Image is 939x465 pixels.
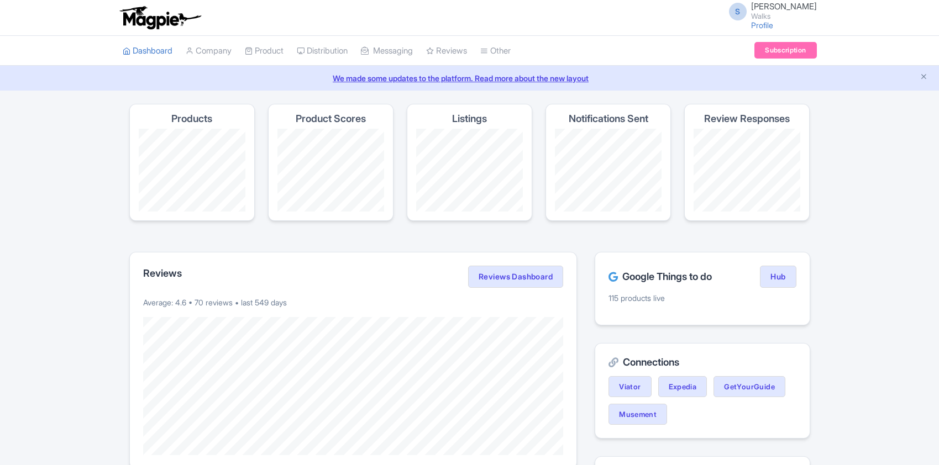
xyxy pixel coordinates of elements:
[608,404,667,425] a: Musement
[143,297,564,308] p: Average: 4.6 • 70 reviews • last 549 days
[297,36,348,66] a: Distribution
[704,113,790,124] h4: Review Responses
[760,266,796,288] a: Hub
[143,268,182,279] h2: Reviews
[569,113,648,124] h4: Notifications Sent
[751,13,817,20] small: Walks
[754,42,816,59] a: Subscription
[729,3,747,20] span: S
[658,376,707,397] a: Expedia
[751,20,773,30] a: Profile
[245,36,284,66] a: Product
[608,292,796,304] p: 115 products live
[608,376,651,397] a: Viator
[426,36,467,66] a: Reviews
[296,113,366,124] h4: Product Scores
[123,36,172,66] a: Dashboard
[117,6,203,30] img: logo-ab69f6fb50320c5b225c76a69d11143b.png
[480,36,511,66] a: Other
[361,36,413,66] a: Messaging
[608,271,712,282] h2: Google Things to do
[608,357,796,368] h2: Connections
[452,113,487,124] h4: Listings
[714,376,785,397] a: GetYourGuide
[186,36,232,66] a: Company
[7,72,932,84] a: We made some updates to the platform. Read more about the new layout
[722,2,817,20] a: S [PERSON_NAME] Walks
[171,113,212,124] h4: Products
[468,266,563,288] a: Reviews Dashboard
[920,71,928,84] button: Close announcement
[751,1,817,12] span: [PERSON_NAME]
